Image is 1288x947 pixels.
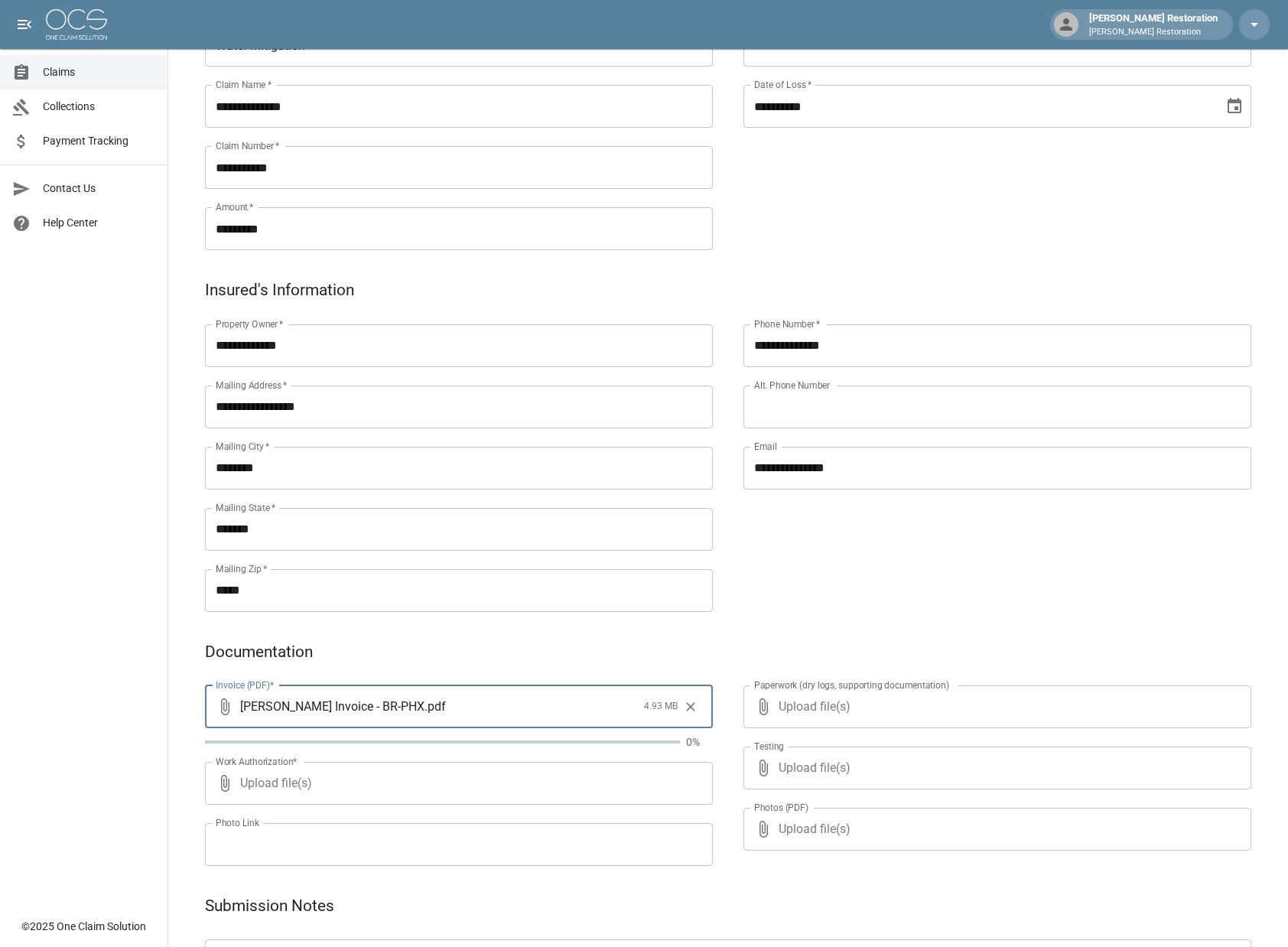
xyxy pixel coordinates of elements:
[216,816,259,829] label: Photo Link
[216,562,268,575] label: Mailing Zip
[216,755,298,768] label: Work Authorization*
[216,200,254,213] label: Amount
[779,747,1210,789] span: Upload file(s)
[686,734,713,750] p: 0%
[43,133,155,149] span: Payment Tracking
[1219,91,1250,122] button: Choose date, selected date is Aug 18, 2025
[754,440,777,453] label: Email
[21,919,146,934] div: © 2025 One Claim Solution
[43,99,155,115] span: Collections
[216,317,284,330] label: Property Owner
[679,695,702,718] button: Clear
[754,679,949,692] label: Paperwork (dry logs, supporting documentation)
[216,501,275,514] label: Mailing State
[216,379,287,392] label: Mailing Address
[1089,26,1218,39] p: [PERSON_NAME] Restoration
[43,215,155,231] span: Help Center
[216,440,270,453] label: Mailing City
[754,740,784,753] label: Testing
[240,762,672,805] span: Upload file(s)
[216,139,279,152] label: Claim Number
[9,9,40,40] button: open drawer
[754,78,812,91] label: Date of Loss
[216,78,272,91] label: Claim Name
[779,808,1210,851] span: Upload file(s)
[424,698,446,715] span: . pdf
[43,181,155,197] span: Contact Us
[216,679,275,692] label: Invoice (PDF)*
[1083,11,1224,38] div: [PERSON_NAME] Restoration
[43,64,155,80] span: Claims
[754,379,830,392] label: Alt. Phone Number
[754,801,808,814] label: Photos (PDF)
[644,699,678,714] span: 4.93 MB
[779,685,1210,728] span: Upload file(s)
[46,9,107,40] img: ocs-logo-white-transparent.png
[240,698,424,715] span: [PERSON_NAME] Invoice - BR-PHX
[754,317,820,330] label: Phone Number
